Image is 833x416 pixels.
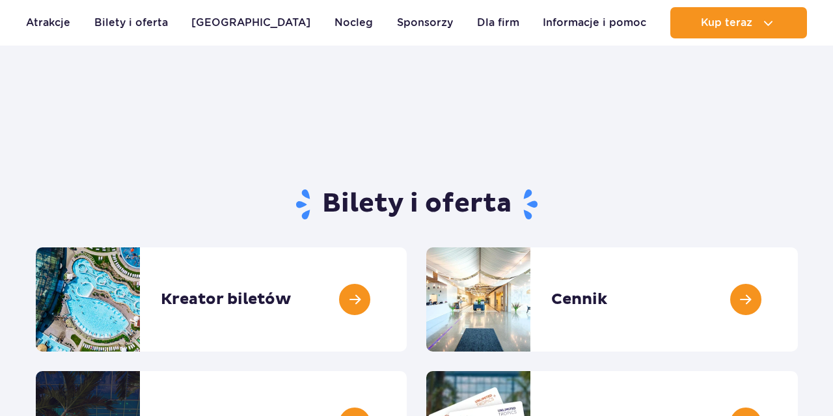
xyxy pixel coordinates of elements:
span: Kup teraz [701,17,752,29]
a: Bilety i oferta [94,7,168,38]
a: [GEOGRAPHIC_DATA] [191,7,310,38]
h1: Bilety i oferta [36,187,798,221]
a: Informacje i pomoc [543,7,646,38]
a: Sponsorzy [397,7,453,38]
a: Dla firm [477,7,519,38]
button: Kup teraz [670,7,807,38]
a: Nocleg [335,7,373,38]
a: Atrakcje [26,7,70,38]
